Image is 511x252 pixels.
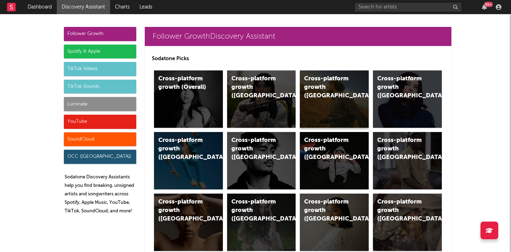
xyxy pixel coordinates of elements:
a: Follower GrowthDiscovery Assistant [145,27,451,46]
div: OCC ([GEOGRAPHIC_DATA]) [64,150,136,164]
div: Cross-platform growth ([GEOGRAPHIC_DATA]) [304,198,352,223]
div: Cross-platform growth ([GEOGRAPHIC_DATA]) [231,136,280,162]
a: Cross-platform growth ([GEOGRAPHIC_DATA]) [300,194,369,251]
a: Cross-platform growth ([GEOGRAPHIC_DATA]) [373,194,442,251]
div: Cross-platform growth ([GEOGRAPHIC_DATA]) [158,136,207,162]
button: 99+ [482,4,487,10]
div: 99 + [484,2,493,7]
div: Cross-platform growth ([GEOGRAPHIC_DATA]) [377,136,425,162]
div: Luminate [64,97,136,111]
input: Search for artists [355,3,461,12]
a: Cross-platform growth ([GEOGRAPHIC_DATA]) [300,70,369,128]
a: Cross-platform growth (Overall) [154,70,223,128]
div: Cross-platform growth ([GEOGRAPHIC_DATA]) [231,75,280,100]
p: Sodatone Picks [152,55,444,63]
div: Cross-platform growth ([GEOGRAPHIC_DATA]) [158,198,207,223]
a: Cross-platform growth ([GEOGRAPHIC_DATA]) [154,132,223,189]
a: Cross-platform growth ([GEOGRAPHIC_DATA]) [154,194,223,251]
div: Cross-platform growth ([GEOGRAPHIC_DATA]/GSA) [304,136,352,162]
div: SoundCloud [64,132,136,147]
a: Cross-platform growth ([GEOGRAPHIC_DATA]) [227,132,296,189]
a: Cross-platform growth ([GEOGRAPHIC_DATA]) [227,70,296,128]
a: Cross-platform growth ([GEOGRAPHIC_DATA]/GSA) [300,132,369,189]
div: Cross-platform growth ([GEOGRAPHIC_DATA]) [304,75,352,100]
div: Cross-platform growth ([GEOGRAPHIC_DATA]) [377,75,425,100]
div: Follower Growth [64,27,136,41]
a: Cross-platform growth ([GEOGRAPHIC_DATA]) [227,194,296,251]
p: Sodatone Discovery Assistants help you find breaking, unsigned artists and songwriters across Spo... [65,173,136,216]
div: TikTok Videos [64,62,136,76]
a: Cross-platform growth ([GEOGRAPHIC_DATA]) [373,70,442,128]
div: Cross-platform growth ([GEOGRAPHIC_DATA]) [377,198,425,223]
div: TikTok Sounds [64,80,136,94]
div: YouTube [64,115,136,129]
div: Cross-platform growth (Overall) [158,75,207,92]
a: Cross-platform growth ([GEOGRAPHIC_DATA]) [373,132,442,189]
div: Spotify & Apple [64,45,136,59]
div: Cross-platform growth ([GEOGRAPHIC_DATA]) [231,198,280,223]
